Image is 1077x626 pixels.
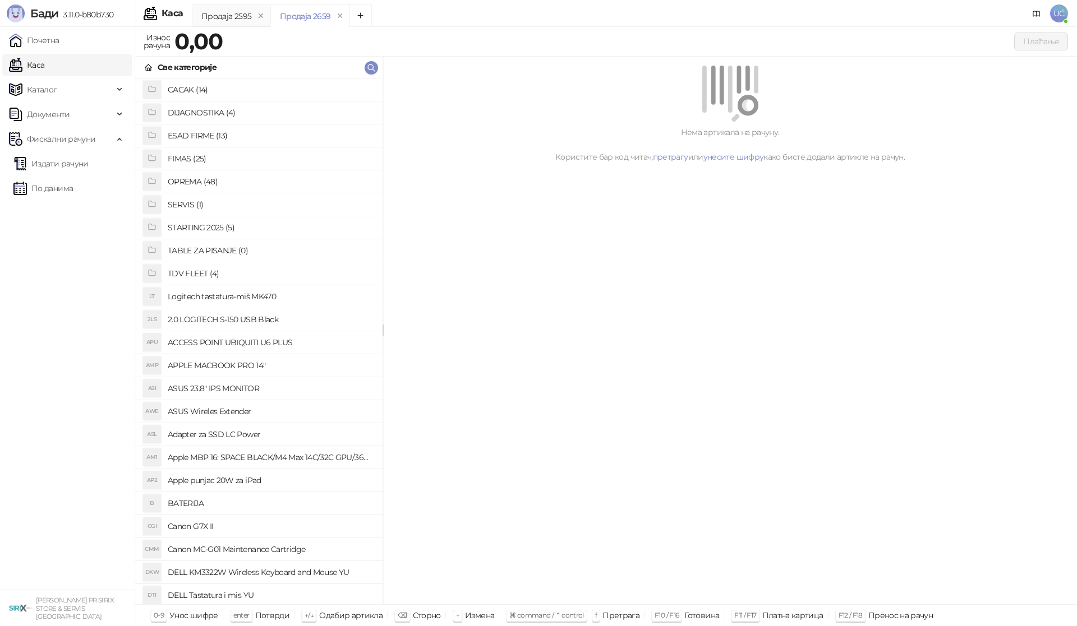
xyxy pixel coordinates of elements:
[168,333,374,351] h4: ACCESS POINT UBIQUITI U6 PLUS
[655,611,679,619] span: F10 / F16
[595,611,597,619] span: f
[9,54,44,76] a: Каса
[168,265,374,282] h4: TDV FLEET (4)
[13,177,73,200] a: По данима
[168,563,374,581] h4: DELL KM3322W Wireless Keyboard and Mouse YU
[174,27,223,55] strong: 0,00
[254,11,268,21] button: remove
[141,30,172,53] div: Износ рачуна
[168,471,374,489] h4: Apple punjac 20W za iPad
[143,471,161,489] div: AP2
[168,150,374,168] h4: FIMAS (25)
[143,494,161,512] div: B
[168,402,374,420] h4: ASUS Wireles Extender
[703,152,764,162] a: унесите шифру
[143,402,161,420] div: AWE
[168,494,374,512] h4: BATERIJA
[397,126,1064,163] div: Нема артикала на рачуну. Користите бар код читач, или како бисте додали артикле на рачун.
[465,608,494,623] div: Измена
[839,611,863,619] span: F12 / F18
[168,517,374,535] h4: Canon G7X II
[868,608,933,623] div: Пренос на рачун
[9,597,31,619] img: 64x64-companyLogo-cb9a1907-c9b0-4601-bb5e-5084e694c383.png
[509,611,584,619] span: ⌘ command / ⌃ control
[27,78,57,101] span: Каталог
[168,127,374,145] h4: ESAD FIRME (13)
[1014,33,1068,50] button: Плаћање
[602,608,639,623] div: Претрага
[27,103,70,126] span: Документи
[734,611,756,619] span: F11 / F17
[413,608,441,623] div: Сторно
[398,611,407,619] span: ⌫
[30,7,58,20] span: Бади
[168,104,374,122] h4: DIJAGNOSTIKA (4)
[143,563,161,581] div: DKW
[1050,4,1068,22] span: UĆ
[143,540,161,558] div: CMM
[143,517,161,535] div: CGI
[168,288,374,305] h4: Logitech tastatura-miš MK470
[305,611,314,619] span: ↑/↓
[168,81,374,99] h4: CACAK (14)
[319,608,383,623] div: Одабир артикла
[456,611,459,619] span: +
[135,78,383,604] div: grid
[168,196,374,214] h4: SERVIS (1)
[349,4,372,27] button: Add tab
[143,356,161,374] div: AMP
[762,608,823,623] div: Платна картица
[162,9,183,18] div: Каса
[58,10,113,20] span: 3.11.0-b80b730
[168,242,374,259] h4: TABLE ZA PISANJE (0)
[143,448,161,466] div: AM1
[233,611,250,619] span: enter
[36,596,114,620] small: [PERSON_NAME] PR SIRIX STORE & SERVIS [GEOGRAPHIC_DATA]
[168,379,374,397] h4: ASUS 23.8" IPS MONITOR
[168,425,374,443] h4: Adapter za SSD LC Power
[168,586,374,604] h4: DELL Tastatura i mis YU
[201,10,251,22] div: Продаја 2595
[27,128,95,150] span: Фискални рачуни
[168,310,374,328] h4: 2.0 LOGITECH S-150 USB Black
[653,152,688,162] a: претрагу
[143,333,161,351] div: APU
[169,608,218,623] div: Унос шифре
[154,611,164,619] span: 0-9
[143,288,161,305] div: LT
[168,448,374,466] h4: Apple MBP 16: SPACE BLACK/M4 Max 14C/32C GPU/36GB/1T-ZEE
[143,586,161,604] div: DTI
[1028,4,1046,22] a: Документација
[280,10,330,22] div: Продаја 2659
[168,356,374,374] h4: APPLE MACBOOK PRO 14"
[13,152,89,175] a: Издати рачуни
[168,540,374,558] h4: Canon MC-G01 Maintenance Cartridge
[7,4,25,22] img: Logo
[333,11,347,21] button: remove
[684,608,719,623] div: Готовина
[168,219,374,237] h4: STARTING 2025 (5)
[9,29,59,52] a: Почетна
[143,379,161,397] div: A2I
[168,173,374,191] h4: OPREMA (48)
[158,61,217,73] div: Све категорије
[143,425,161,443] div: ASL
[255,608,290,623] div: Потврди
[143,310,161,328] div: 2LS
